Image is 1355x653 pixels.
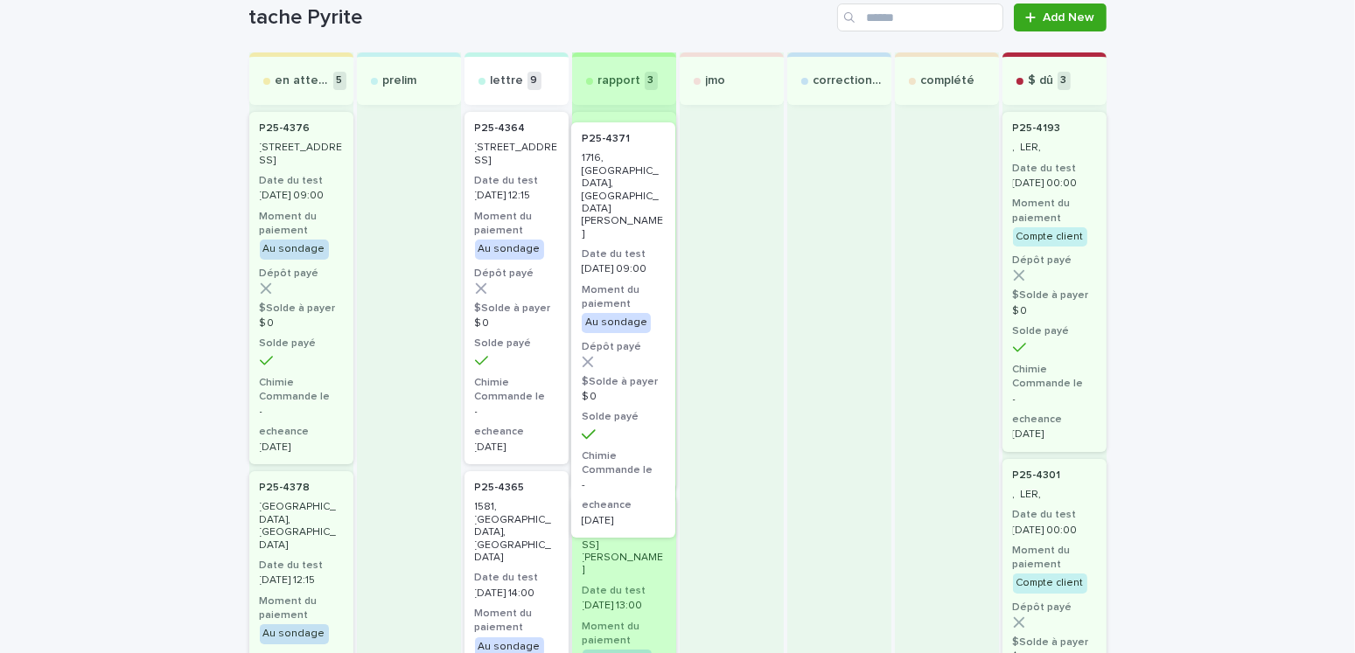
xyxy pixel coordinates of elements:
h1: tache Pyrite [249,5,831,31]
p: lettre [491,73,524,88]
span: Add New [1044,11,1095,24]
input: Search [837,3,1003,31]
a: Add New [1014,3,1106,31]
p: 9 [527,72,541,90]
